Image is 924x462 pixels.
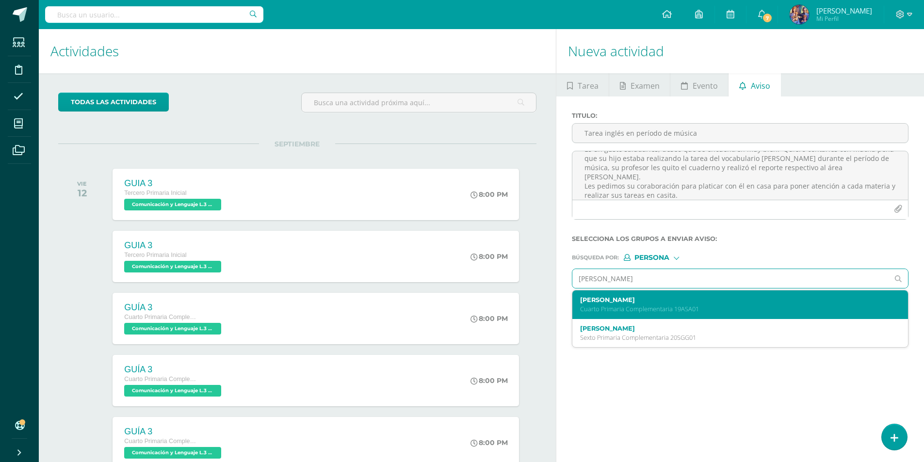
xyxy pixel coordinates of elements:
[124,365,224,375] div: GUÍA 3
[670,73,728,96] a: Evento
[572,151,908,200] textarea: Estimados papitos: Es un gusto saludarles, deseo que se encuentren muy bien. Quiero contarles con...
[470,314,508,323] div: 8:00 PM
[624,254,697,261] div: [object Object]
[124,323,221,335] span: Comunicación y Lenguaje L.3 (Inglés y Laboratorio) 'A'
[124,240,224,251] div: GUIA 3
[572,112,908,119] label: Titulo :
[816,6,872,16] span: [PERSON_NAME]
[470,438,508,447] div: 8:00 PM
[124,178,224,189] div: GUIA 3
[470,190,508,199] div: 8:00 PM
[124,427,224,437] div: GUÍA 3
[58,93,169,112] a: todas las Actividades
[124,376,197,382] span: Cuarto Primaria Complementaria
[580,325,886,332] label: [PERSON_NAME]
[693,74,718,97] span: Evento
[816,15,872,23] span: Mi Perfil
[77,180,87,187] div: VIE
[580,305,886,313] p: Cuarto Primaria Complementaria 19ASA01
[556,73,609,96] a: Tarea
[124,261,221,272] span: Comunicación y Lenguaje L.3 (Inglés y Laboratorio) 'B'
[50,29,544,73] h1: Actividades
[790,5,809,24] img: 7bd55ac0c36ce47889d24abe3c1e3425.png
[124,438,197,445] span: Cuarto Primaria Complementaria
[124,385,221,397] span: Comunicación y Lenguaje L.3 (Inglés y Laboratorio) 'B'
[729,73,780,96] a: Aviso
[124,447,221,459] span: Comunicación y Lenguaje L.3 (Inglés y Laboratorio) 'C'
[609,73,670,96] a: Examen
[572,124,908,143] input: Titulo
[568,29,912,73] h1: Nueva actividad
[580,334,886,342] p: Sexto Primaria Complementaria 20SGG01
[77,187,87,199] div: 12
[572,269,889,288] input: Ej. Mario Galindo
[124,252,186,258] span: Tercero Primaria Inicial
[762,13,773,23] span: 7
[124,199,221,210] span: Comunicación y Lenguaje L.3 (Inglés y Laboratorio) 'A'
[45,6,263,23] input: Busca un usuario...
[302,93,536,112] input: Busca una actividad próxima aquí...
[259,140,335,148] span: SEPTIEMBRE
[124,314,197,320] span: Cuarto Primaria Complementaria
[470,376,508,385] div: 8:00 PM
[751,74,770,97] span: Aviso
[578,74,599,97] span: Tarea
[470,252,508,261] div: 8:00 PM
[634,255,669,260] span: Persona
[631,74,660,97] span: Examen
[124,303,224,313] div: GUÍA 3
[572,255,619,260] span: Búsqueda por :
[572,235,908,242] label: Selecciona los grupos a enviar aviso :
[580,296,886,303] label: [PERSON_NAME]
[124,190,186,196] span: Tercero Primaria Inicial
